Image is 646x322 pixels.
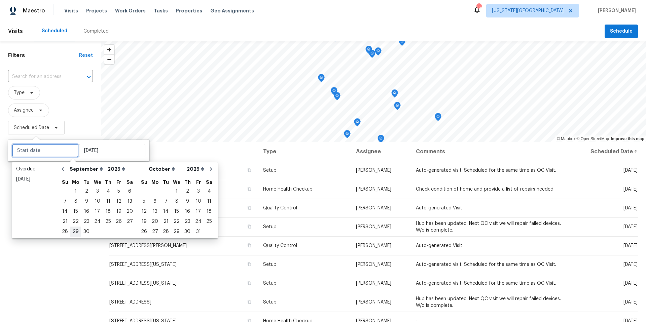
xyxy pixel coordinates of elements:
button: Copy Address [246,280,252,286]
span: Auto-generated visit. Scheduled for the same time as QC Visit. [416,281,556,286]
div: Thu Oct 16 2025 [182,206,193,216]
span: Geo Assignments [210,7,254,14]
div: Map marker [311,142,317,153]
div: Tue Oct 21 2025 [160,216,171,227]
div: 12 [139,207,149,216]
div: 10 [92,197,103,206]
div: 16 [476,4,481,11]
div: 13 [124,197,135,206]
span: [DATE] [623,187,638,192]
div: 7 [160,197,171,206]
div: Sat Oct 04 2025 [204,186,214,196]
span: [PERSON_NAME] [356,206,391,210]
div: Tue Sep 23 2025 [81,216,92,227]
ul: Date picker shortcuts [14,164,54,237]
div: Tue Sep 16 2025 [81,206,92,216]
abbr: Tuesday [83,180,89,185]
div: Fri Sep 26 2025 [113,216,124,227]
div: Sat Sep 06 2025 [124,186,135,196]
button: Copy Address [246,299,252,305]
select: Year [185,164,206,174]
div: Wed Oct 22 2025 [171,216,182,227]
div: Mon Sep 15 2025 [70,206,81,216]
div: 23 [81,217,92,226]
th: Address [109,142,258,161]
div: Thu Oct 09 2025 [182,196,193,206]
span: [STREET_ADDRESS] [109,300,151,305]
div: Map marker [344,130,351,140]
th: Type [258,142,351,161]
abbr: Thursday [184,180,191,185]
span: Quality Control [263,243,297,248]
div: 12 [113,197,124,206]
div: 31 [193,227,204,236]
div: Sun Oct 26 2025 [139,227,149,237]
span: Auto-generated visit. Scheduled for the same time as QC Visit. [416,168,556,173]
span: Projects [86,7,107,14]
div: 21 [60,217,70,226]
span: [PERSON_NAME] [356,300,391,305]
div: Thu Sep 11 2025 [103,196,113,206]
abbr: Thursday [105,180,111,185]
div: Map marker [354,118,361,129]
div: 5 [139,197,149,206]
div: Sat Oct 25 2025 [204,216,214,227]
h1: Filters [8,52,79,59]
abbr: Saturday [127,180,133,185]
span: [STREET_ADDRESS][US_STATE] [109,262,177,267]
div: 16 [182,207,193,216]
div: Reset [79,52,93,59]
div: 8 [171,197,182,206]
div: Fri Sep 12 2025 [113,196,124,206]
div: 3 [92,187,103,196]
div: 19 [113,207,124,216]
div: Sun Oct 05 2025 [139,196,149,206]
span: [PERSON_NAME] [356,225,391,229]
div: 20 [124,207,135,216]
div: 29 [70,227,81,236]
div: 19 [139,217,149,226]
select: Month [68,164,106,174]
div: Sat Oct 18 2025 [204,206,214,216]
span: Setup [263,300,277,305]
span: Visits [64,7,78,14]
div: Wed Oct 01 2025 [171,186,182,196]
div: 22 [70,217,81,226]
div: Sat Sep 13 2025 [124,196,135,206]
div: Wed Sep 17 2025 [92,206,103,216]
div: 7 [60,197,70,206]
div: Sun Oct 12 2025 [139,206,149,216]
span: [STREET_ADDRESS][PERSON_NAME] [109,243,187,248]
div: Mon Oct 20 2025 [149,216,160,227]
div: 16 [81,207,92,216]
span: Tasks [154,8,168,13]
div: Sun Sep 14 2025 [60,206,70,216]
div: Tue Oct 14 2025 [160,206,171,216]
span: Hub has been updated. Next QC visit we will repair failed devices. W/o is complete. [416,221,561,233]
div: 25 [204,217,214,226]
abbr: Monday [72,180,79,185]
span: [DATE] [623,168,638,173]
div: 24 [193,217,204,226]
abbr: Sunday [141,180,147,185]
div: Fri Sep 05 2025 [113,186,124,196]
button: Open [84,72,94,82]
div: Mon Oct 27 2025 [149,227,160,237]
button: Zoom in [104,45,114,54]
span: Scheduled Date [14,124,49,131]
div: Wed Sep 24 2025 [92,216,103,227]
button: Copy Address [246,261,252,267]
div: 2 [182,187,193,196]
button: Copy Address [246,205,252,211]
span: [DATE] [623,206,638,210]
div: 1 [70,187,81,196]
span: Setup [263,262,277,267]
th: Comments [410,142,569,161]
div: 18 [103,207,113,216]
th: Scheduled Date ↑ [569,142,638,161]
div: 27 [149,227,160,236]
div: 17 [193,207,204,216]
abbr: Saturday [206,180,212,185]
span: [DATE] [623,243,638,248]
